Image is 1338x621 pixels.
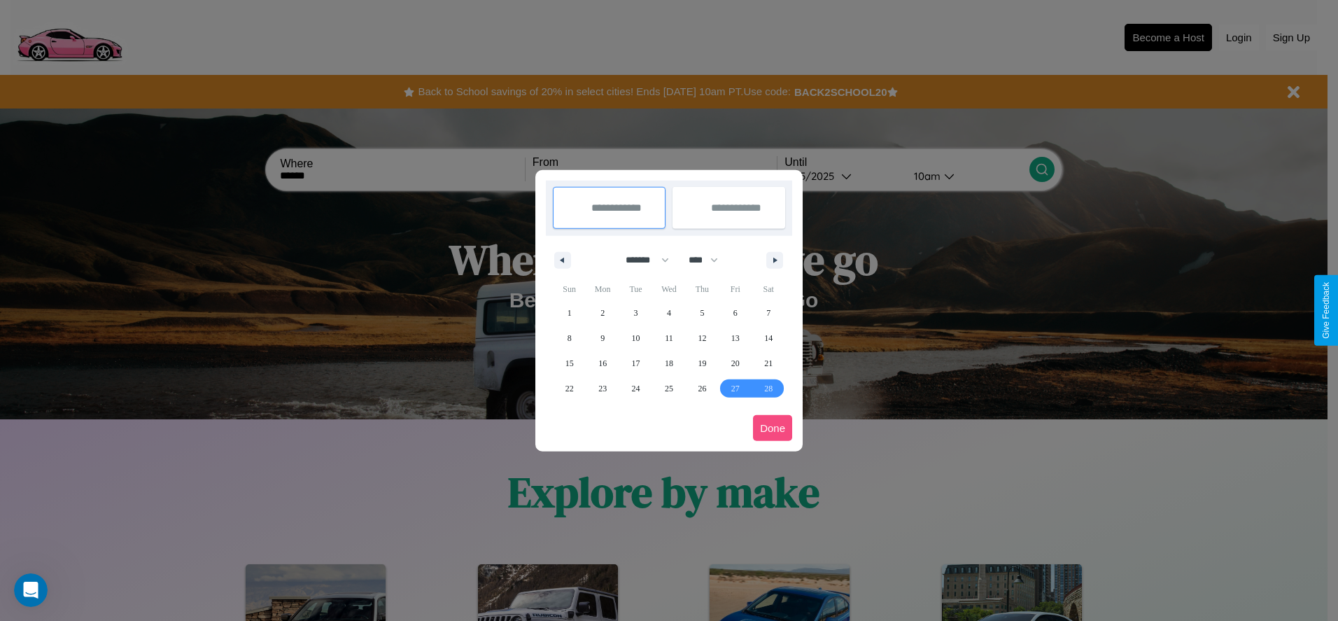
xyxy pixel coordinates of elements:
span: 23 [598,376,607,401]
button: 9 [586,326,619,351]
button: Done [753,415,792,441]
span: 9 [600,326,605,351]
button: 26 [686,376,719,401]
span: 2 [600,300,605,326]
span: Sat [752,278,785,300]
span: 5 [700,300,704,326]
span: 22 [565,376,574,401]
span: 21 [764,351,773,376]
button: 3 [619,300,652,326]
span: 16 [598,351,607,376]
button: 21 [752,351,785,376]
button: 20 [719,351,752,376]
button: 25 [652,376,685,401]
button: 10 [619,326,652,351]
span: 10 [632,326,640,351]
button: 4 [652,300,685,326]
div: Give Feedback [1321,282,1331,339]
button: 11 [652,326,685,351]
span: 13 [731,326,740,351]
button: 16 [586,351,619,376]
button: 15 [553,351,586,376]
button: 2 [586,300,619,326]
button: 6 [719,300,752,326]
span: 14 [764,326,773,351]
span: 28 [764,376,773,401]
button: 23 [586,376,619,401]
span: Fri [719,278,752,300]
button: 7 [752,300,785,326]
button: 17 [619,351,652,376]
span: 27 [731,376,740,401]
span: 17 [632,351,640,376]
span: 26 [698,376,706,401]
button: 24 [619,376,652,401]
span: 7 [766,300,770,326]
span: 3 [634,300,638,326]
button: 28 [752,376,785,401]
button: 1 [553,300,586,326]
button: 18 [652,351,685,376]
span: 4 [667,300,671,326]
span: 25 [665,376,673,401]
span: Wed [652,278,685,300]
button: 12 [686,326,719,351]
button: 27 [719,376,752,401]
button: 19 [686,351,719,376]
span: 24 [632,376,640,401]
span: 19 [698,351,706,376]
iframe: Intercom live chat [14,573,48,607]
span: 8 [568,326,572,351]
span: Thu [686,278,719,300]
span: 12 [698,326,706,351]
span: Tue [619,278,652,300]
span: Mon [586,278,619,300]
button: 14 [752,326,785,351]
button: 22 [553,376,586,401]
span: Sun [553,278,586,300]
button: 5 [686,300,719,326]
span: 18 [665,351,673,376]
span: 15 [565,351,574,376]
button: 8 [553,326,586,351]
button: 13 [719,326,752,351]
span: 1 [568,300,572,326]
span: 11 [665,326,673,351]
span: 20 [731,351,740,376]
span: 6 [733,300,738,326]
